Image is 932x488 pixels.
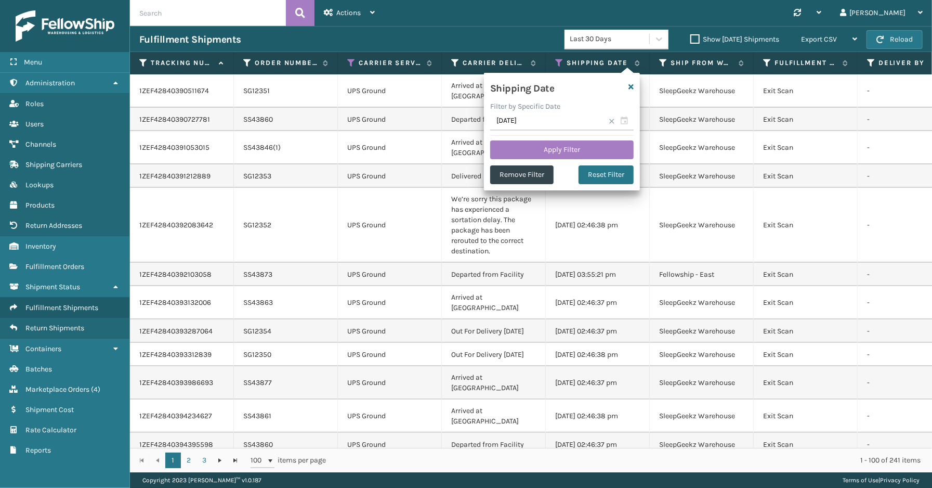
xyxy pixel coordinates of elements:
[650,164,754,188] td: SleepGeekz Warehouse
[754,188,858,263] td: Exit Scan
[442,188,546,263] td: We’re sorry this package has experienced a sortation delay. The package has been rerouted to the ...
[546,366,650,400] td: [DATE] 02:46:37 pm
[130,366,234,400] td: 1ZEF42840393986693
[228,453,243,468] a: Go to the last page
[130,433,234,456] td: 1ZEF42840394395598
[546,433,650,456] td: [DATE] 02:46:37 pm
[650,263,754,286] td: Fellowship - East
[442,131,546,164] td: Arrived at [GEOGRAPHIC_DATA]
[243,115,273,124] a: SS43860
[843,472,920,488] div: |
[336,8,361,17] span: Actions
[338,74,442,108] td: UPS Ground
[251,455,266,466] span: 100
[25,282,80,291] span: Shipment Status
[130,343,234,366] td: 1ZEF42840393312839
[243,143,281,152] a: SS43846(1)
[546,286,650,319] td: [DATE] 02:46:37 pm
[650,131,754,164] td: SleepGeekz Warehouse
[754,164,858,188] td: Exit Scan
[754,286,858,319] td: Exit Scan
[243,270,272,279] a: SS43873
[243,412,271,420] a: SS43861
[25,242,56,251] span: Inventory
[25,426,76,434] span: Rate Calculator
[442,366,546,400] td: Arrived at [GEOGRAPHIC_DATA]
[690,35,779,44] label: Show [DATE] Shipments
[880,477,920,484] a: Privacy Policy
[338,108,442,131] td: UPS Ground
[338,131,442,164] td: UPS Ground
[91,385,100,394] span: ( 4 )
[338,400,442,433] td: UPS Ground
[754,131,858,164] td: Exit Scan
[338,188,442,263] td: UPS Ground
[243,221,271,229] a: SG12352
[490,112,634,131] input: MM/DD/YYYY
[650,319,754,343] td: SleepGeekz Warehouse
[25,385,89,394] span: Marketplace Orders
[25,446,51,455] span: Reports
[341,455,921,466] div: 1 - 100 of 241 items
[130,400,234,433] td: 1ZEF42840394234627
[243,327,271,336] a: SG12354
[338,286,442,319] td: UPS Ground
[442,433,546,456] td: Departed from Facility
[338,164,442,188] td: UPS Ground
[243,298,273,307] a: SS43863
[754,433,858,456] td: Exit Scan
[490,79,555,95] h4: Shipping Date
[25,221,82,230] span: Return Addresses
[25,344,61,353] span: Containers
[442,286,546,319] td: Arrived at [GEOGRAPHIC_DATA]
[338,433,442,456] td: UPS Ground
[843,477,878,484] a: Terms of Use
[650,108,754,131] td: SleepGeekz Warehouse
[754,343,858,366] td: Exit Scan
[754,366,858,400] td: Exit Scan
[490,140,634,159] button: Apply Filter
[650,286,754,319] td: SleepGeekz Warehouse
[867,30,923,49] button: Reload
[650,343,754,366] td: SleepGeekz Warehouse
[650,400,754,433] td: SleepGeekz Warehouse
[243,350,271,359] a: SG12350
[490,165,554,184] button: Remove Filter
[754,400,858,433] td: Exit Scan
[671,58,733,68] label: Ship from warehouse
[25,303,98,312] span: Fulfillment Shipments
[754,263,858,286] td: Exit Scan
[442,164,546,188] td: Delivered
[25,160,82,169] span: Shipping Carriers
[130,188,234,263] td: 1ZEF42840392083642
[243,86,270,95] a: SG12351
[243,172,271,181] a: SG12353
[754,74,858,108] td: Exit Scan
[25,99,44,108] span: Roles
[338,319,442,343] td: UPS Ground
[490,102,560,111] label: Filter by Specific Date
[338,343,442,366] td: UPS Ground
[546,400,650,433] td: [DATE] 02:46:38 pm
[25,140,56,149] span: Channels
[546,319,650,343] td: [DATE] 02:46:37 pm
[25,201,55,210] span: Products
[25,365,52,374] span: Batches
[442,108,546,131] td: Departed from Facility
[25,405,74,414] span: Shipment Cost
[25,181,54,189] span: Lookups
[16,10,114,42] img: logo
[754,108,858,131] td: Exit Scan
[130,286,234,319] td: 1ZEF42840393132006
[546,263,650,286] td: [DATE] 03:55:21 pm
[25,79,75,87] span: Administration
[24,58,42,67] span: Menu
[231,456,240,465] span: Go to the last page
[196,453,212,468] a: 3
[650,366,754,400] td: SleepGeekz Warehouse
[165,453,181,468] a: 1
[25,120,44,129] span: Users
[442,263,546,286] td: Departed from Facility
[216,456,224,465] span: Go to the next page
[579,165,634,184] button: Reset Filter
